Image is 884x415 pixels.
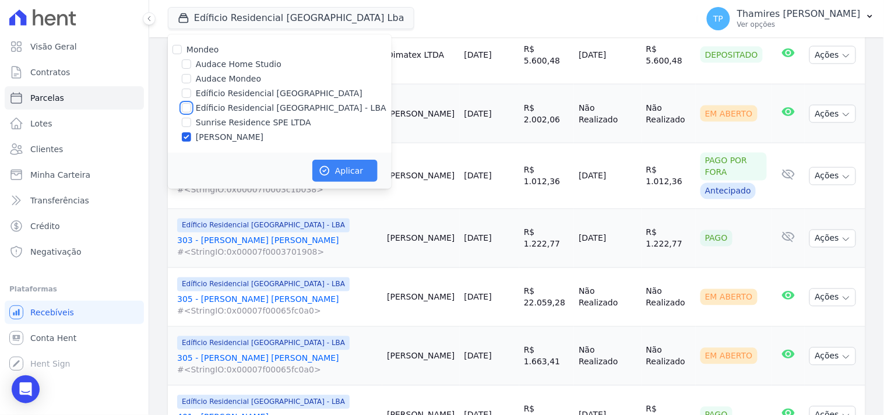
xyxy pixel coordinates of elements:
[5,301,144,324] a: Recebíveis
[642,26,696,85] td: R$ 5.600,48
[642,85,696,143] td: Não Realizado
[574,26,641,85] td: [DATE]
[177,235,378,258] a: 303 - [PERSON_NAME] [PERSON_NAME]#<StringIO:0x00007f0003701908>
[177,184,378,196] span: #<StringIO:0x00007f0003c1b038>
[30,66,70,78] span: Contratos
[642,327,696,386] td: Não Realizado
[700,230,732,247] div: Pago
[574,327,641,386] td: Não Realizado
[700,183,756,199] div: Antecipado
[519,327,574,386] td: R$ 1.663,41
[30,246,82,258] span: Negativação
[382,327,459,386] td: [PERSON_NAME]
[464,351,492,361] a: [DATE]
[464,109,492,118] a: [DATE]
[809,105,856,123] button: Ações
[700,153,767,181] div: Pago por fora
[196,73,261,85] label: Audace Mondeo
[196,102,386,114] label: Edíficio Residencial [GEOGRAPHIC_DATA] - LBA
[809,289,856,307] button: Ações
[737,8,861,20] p: Thamires [PERSON_NAME]
[574,143,641,209] td: [DATE]
[177,353,378,376] a: 305 - [PERSON_NAME] [PERSON_NAME]#<StringIO:0x00007f00065fc0a0>
[574,209,641,268] td: [DATE]
[196,58,281,71] label: Audace Home Studio
[809,46,856,64] button: Ações
[30,118,52,129] span: Lotes
[519,268,574,327] td: R$ 22.059,28
[177,364,378,376] span: #<StringIO:0x00007f00065fc0a0>
[464,50,492,59] a: [DATE]
[700,289,758,305] div: Em Aberto
[30,143,63,155] span: Clientes
[642,143,696,209] td: R$ 1.012,36
[5,112,144,135] a: Lotes
[382,85,459,143] td: [PERSON_NAME]
[177,336,350,350] span: Edíficio Residencial [GEOGRAPHIC_DATA] - LBA
[519,26,574,85] td: R$ 5.600,48
[382,26,459,85] td: Dimatex LTDA
[382,143,459,209] td: [PERSON_NAME]
[12,375,40,403] div: Open Intercom Messenger
[168,7,414,29] button: Edíficio Residencial [GEOGRAPHIC_DATA] Lba
[312,160,378,182] button: Aplicar
[737,20,861,29] p: Ver opções
[809,347,856,365] button: Ações
[713,15,723,23] span: TP
[700,47,763,63] div: Depositado
[177,305,378,317] span: #<StringIO:0x00007f00065fc0a0>
[519,85,574,143] td: R$ 2.002,06
[464,171,492,181] a: [DATE]
[5,138,144,161] a: Clientes
[464,234,492,243] a: [DATE]
[5,86,144,110] a: Parcelas
[5,240,144,263] a: Negativação
[382,209,459,268] td: [PERSON_NAME]
[9,282,139,296] div: Plataformas
[574,85,641,143] td: Não Realizado
[700,105,758,122] div: Em Aberto
[177,294,378,317] a: 305 - [PERSON_NAME] [PERSON_NAME]#<StringIO:0x00007f00065fc0a0>
[519,209,574,268] td: R$ 1.222,77
[809,230,856,248] button: Ações
[30,92,64,104] span: Parcelas
[642,209,696,268] td: R$ 1.222,77
[5,61,144,84] a: Contratos
[5,35,144,58] a: Visão Geral
[809,167,856,185] button: Ações
[30,169,90,181] span: Minha Carteira
[5,326,144,350] a: Conta Hent
[30,220,60,232] span: Crédito
[30,41,77,52] span: Visão Geral
[382,268,459,327] td: [PERSON_NAME]
[196,131,263,143] label: [PERSON_NAME]
[700,348,758,364] div: Em Aberto
[642,268,696,327] td: Não Realizado
[574,268,641,327] td: Não Realizado
[5,163,144,187] a: Minha Carteira
[30,332,76,344] span: Conta Hent
[177,247,378,258] span: #<StringIO:0x00007f0003701908>
[464,293,492,302] a: [DATE]
[177,395,350,409] span: Edíficio Residencial [GEOGRAPHIC_DATA] - LBA
[196,87,362,100] label: Edíficio Residencial [GEOGRAPHIC_DATA]
[30,195,89,206] span: Transferências
[5,189,144,212] a: Transferências
[177,277,350,291] span: Edíficio Residencial [GEOGRAPHIC_DATA] - LBA
[186,45,219,54] label: Mondeo
[698,2,884,35] button: TP Thamires [PERSON_NAME] Ver opções
[177,219,350,233] span: Edíficio Residencial [GEOGRAPHIC_DATA] - LBA
[196,117,311,129] label: Sunrise Residence SPE LTDA
[30,307,74,318] span: Recebíveis
[5,214,144,238] a: Crédito
[519,143,574,209] td: R$ 1.012,36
